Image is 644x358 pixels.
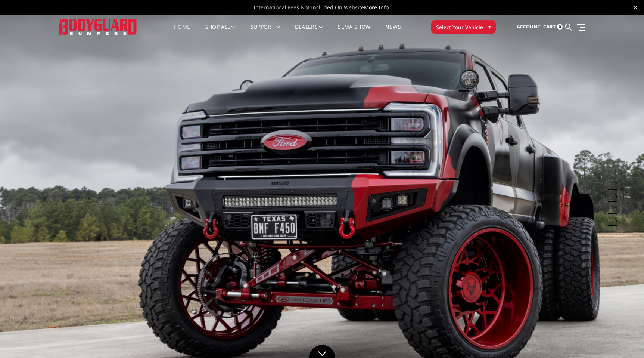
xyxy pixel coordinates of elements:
[517,17,541,37] a: Account
[205,24,236,39] a: shop all
[610,178,617,190] button: 2 of 5
[431,20,496,34] button: Select Your Vehicle
[364,4,389,11] a: More Info
[543,23,556,30] span: Cart
[338,24,370,39] a: SEMA Show
[385,24,401,39] a: News
[488,23,491,31] span: ▾
[251,24,280,39] a: Support
[309,345,335,358] a: Click to Down
[610,202,617,214] button: 4 of 5
[610,214,617,226] button: 5 of 5
[543,17,563,37] a: Cart 0
[59,19,137,34] img: BODYGUARD BUMPERS
[436,23,483,31] span: Select Your Vehicle
[517,23,541,30] span: Account
[174,24,190,39] a: Home
[610,166,617,178] button: 1 of 5
[557,24,563,30] span: 0
[295,24,323,39] a: Dealers
[610,190,617,202] button: 3 of 5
